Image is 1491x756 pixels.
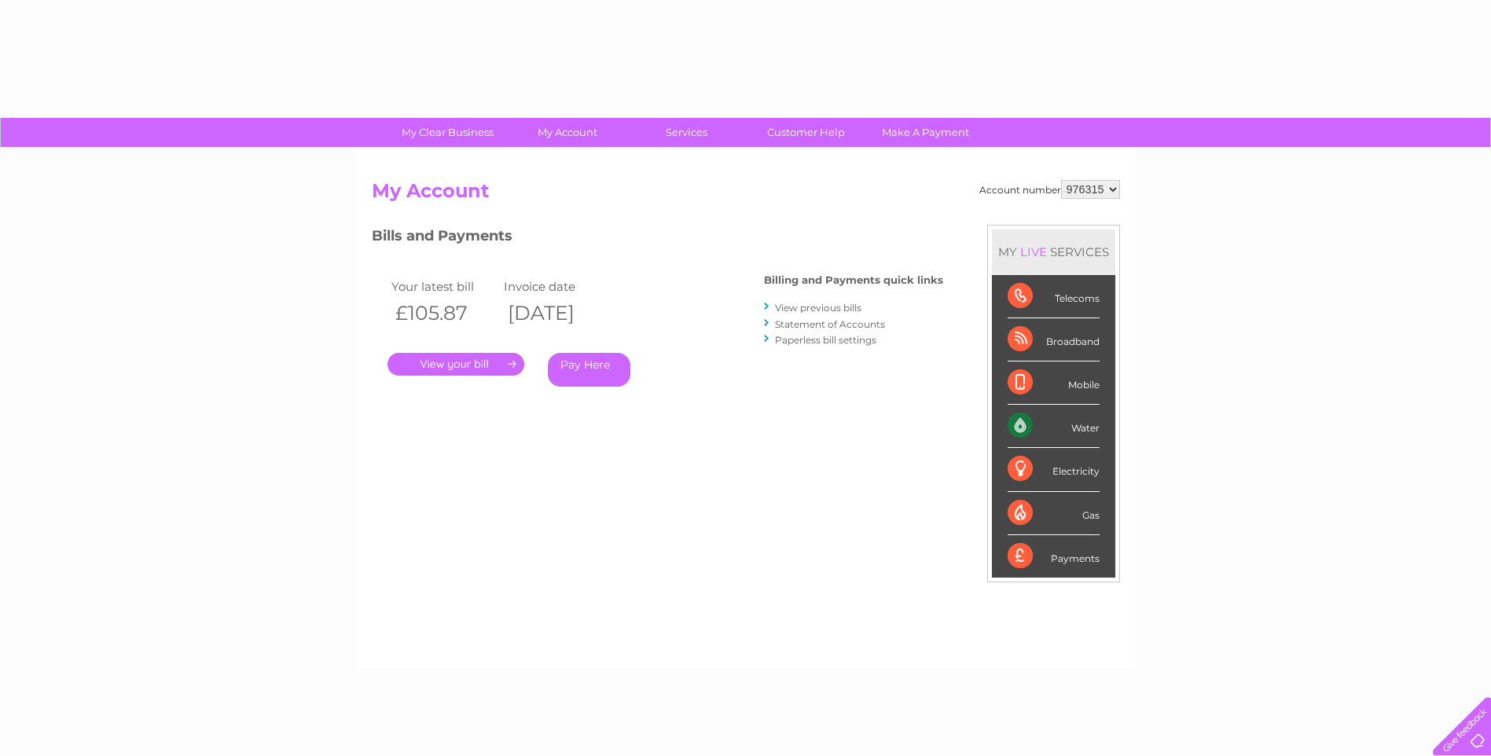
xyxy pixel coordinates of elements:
[861,118,990,147] a: Make A Payment
[741,118,871,147] a: Customer Help
[764,274,943,286] h4: Billing and Payments quick links
[372,180,1120,210] h2: My Account
[1008,492,1100,535] div: Gas
[992,229,1115,274] div: MY SERVICES
[979,180,1120,199] div: Account number
[372,225,943,252] h3: Bills and Payments
[502,118,632,147] a: My Account
[383,118,512,147] a: My Clear Business
[387,276,501,297] td: Your latest bill
[622,118,751,147] a: Services
[500,276,613,297] td: Invoice date
[1008,405,1100,448] div: Water
[500,297,613,329] th: [DATE]
[387,353,524,376] a: .
[1008,448,1100,491] div: Electricity
[1008,535,1100,578] div: Payments
[775,318,885,330] a: Statement of Accounts
[1017,244,1050,259] div: LIVE
[1008,275,1100,318] div: Telecoms
[775,302,861,314] a: View previous bills
[1008,318,1100,361] div: Broadband
[775,334,876,346] a: Paperless bill settings
[1008,361,1100,405] div: Mobile
[387,297,501,329] th: £105.87
[548,353,630,387] a: Pay Here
